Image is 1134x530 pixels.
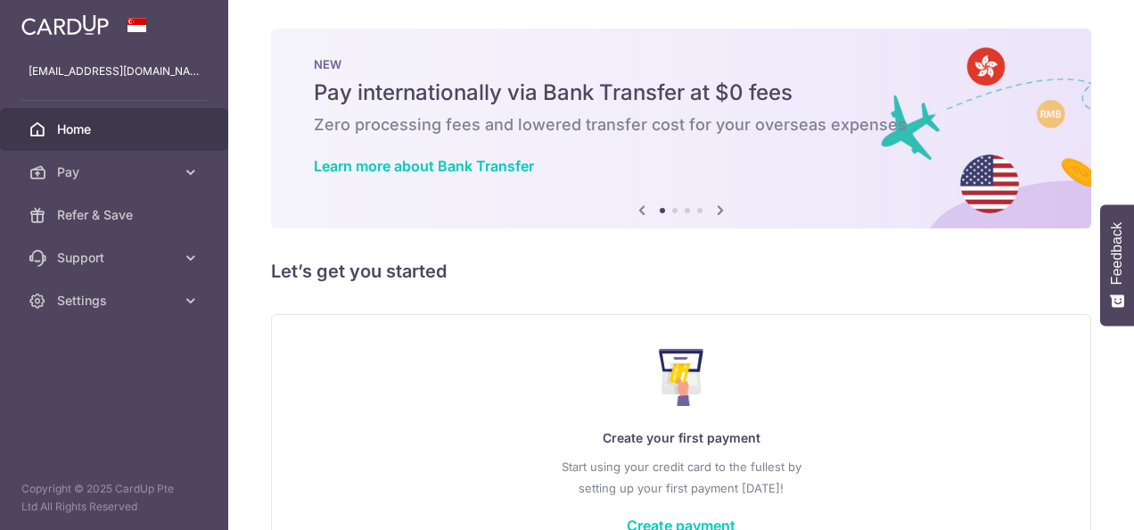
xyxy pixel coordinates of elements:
span: Support [57,249,175,267]
span: Pay [57,163,175,181]
h5: Let’s get you started [271,257,1091,286]
p: Start using your credit card to the fullest by setting up your first payment [DATE]! [308,456,1055,499]
p: [EMAIL_ADDRESS][DOMAIN_NAME] [29,62,200,80]
span: Refer & Save [57,206,175,224]
p: NEW [314,57,1048,71]
img: CardUp [21,14,109,36]
img: Make Payment [659,349,704,406]
span: Feedback [1109,222,1125,285]
a: Learn more about Bank Transfer [314,157,534,175]
button: Feedback - Show survey [1100,204,1134,326]
img: Bank transfer banner [271,29,1091,228]
span: Settings [57,292,175,310]
span: Home [57,120,175,138]
p: Create your first payment [308,427,1055,449]
h6: Zero processing fees and lowered transfer cost for your overseas expenses [314,114,1048,136]
h5: Pay internationally via Bank Transfer at $0 fees [314,79,1048,107]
